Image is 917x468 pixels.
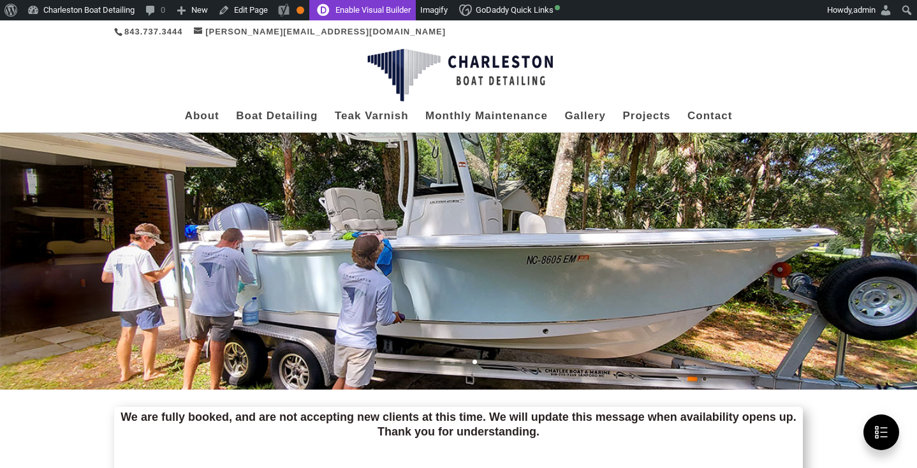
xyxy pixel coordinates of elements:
[863,414,899,450] button: Publish Guide
[236,112,318,133] a: Boat Detailing
[367,48,553,102] img: Charleston Boat Detailing
[297,6,304,14] div: OK
[473,360,477,364] a: 4
[194,27,446,36] a: [PERSON_NAME][EMAIL_ADDRESS][DOMAIN_NAME]
[853,5,876,15] span: admin
[335,112,409,133] a: Teak Varnish
[440,360,444,364] a: 1
[564,112,606,133] a: Gallery
[451,360,455,364] a: 2
[114,410,803,440] p: We are fully booked, and are not accepting new clients at this time. We will update this message ...
[462,360,466,364] a: 3
[622,112,670,133] a: Projects
[185,112,219,133] a: About
[687,112,732,133] a: Contact
[425,112,548,133] a: Monthly Maintenance
[124,27,183,36] a: 843.737.3444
